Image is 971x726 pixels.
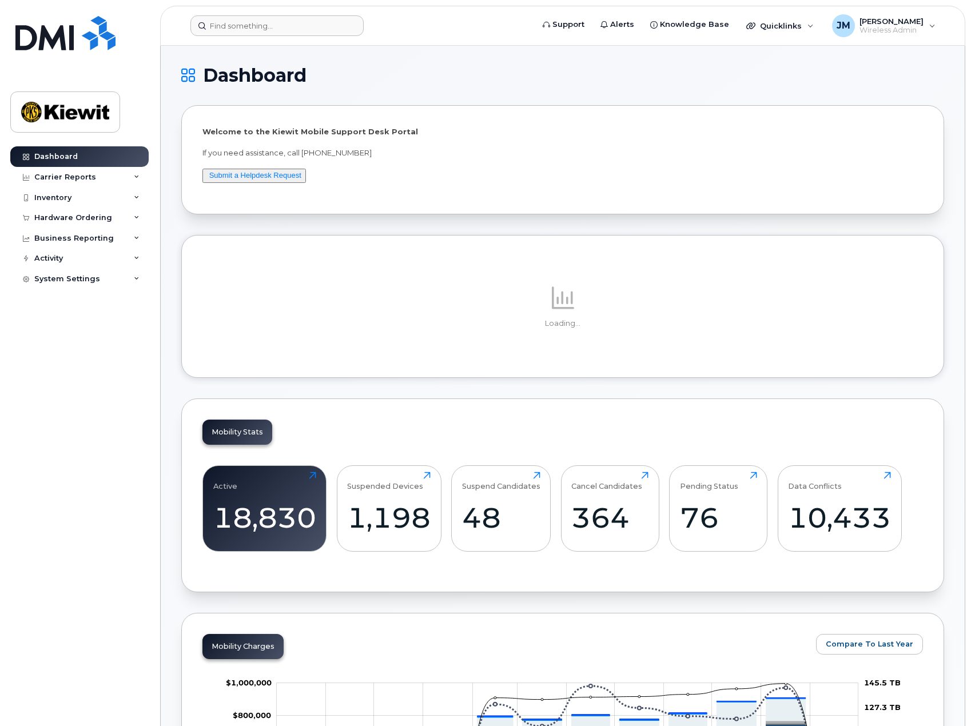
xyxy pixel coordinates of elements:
[202,147,923,158] p: If you need assistance, call [PHONE_NUMBER]
[788,501,891,534] div: 10,433
[213,472,237,490] div: Active
[462,472,540,490] div: Suspend Candidates
[347,472,431,545] a: Suspended Devices1,198
[680,472,738,490] div: Pending Status
[826,639,913,649] span: Compare To Last Year
[202,318,923,329] p: Loading...
[347,472,423,490] div: Suspended Devices
[213,472,316,545] a: Active18,830
[680,501,757,534] div: 76
[571,501,648,534] div: 364
[788,472,891,545] a: Data Conflicts10,433
[202,169,306,183] button: Submit a Helpdesk Request
[209,171,301,179] a: Submit a Helpdesk Request
[571,472,648,545] a: Cancel Candidates364
[816,634,923,655] button: Compare To Last Year
[571,472,642,490] div: Cancel Candidates
[233,711,271,720] g: $0
[788,472,842,490] div: Data Conflicts
[233,711,271,720] tspan: $800,000
[864,703,901,712] tspan: 127.3 TB
[202,126,923,137] p: Welcome to the Kiewit Mobile Support Desk Portal
[680,472,757,545] a: Pending Status76
[864,678,901,687] tspan: 145.5 TB
[213,501,316,534] div: 18,830
[226,678,272,687] tspan: $1,000,000
[347,501,431,534] div: 1,198
[462,501,540,534] div: 48
[226,678,272,687] g: $0
[203,67,307,84] span: Dashboard
[462,472,540,545] a: Suspend Candidates48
